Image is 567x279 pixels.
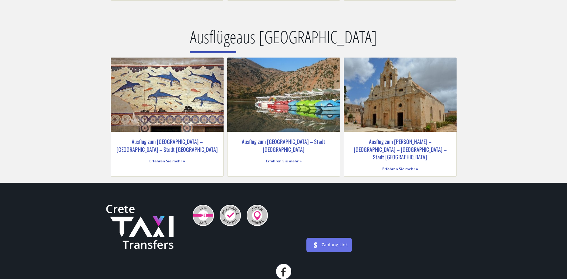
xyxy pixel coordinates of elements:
a: Zahlung Link [322,242,348,247]
img: 100% sicher [193,205,214,226]
a: Ausflug zum [PERSON_NAME] – [GEOGRAPHIC_DATA] – [GEOGRAPHIC_DATA] – Stadt [GEOGRAPHIC_DATA] [354,138,447,161]
img: Das historische Arkadi-Kloster mit einem schönen Garten liegt in der Region Rethymno auf Kreta. [343,57,457,133]
a: facebook [276,264,291,279]
a: Ausflug zum [GEOGRAPHIC_DATA] – Stadt [GEOGRAPHIC_DATA] [242,138,325,153]
a: Lesen Sie mehr über Ausflug zum Kournas-See – Stadt Rethymnon [266,158,302,164]
img: Ruinen des alten Palastes von Knossos in Heraklion, Kreta. [110,57,224,133]
a: Lesen Sie mehr über Ausflug zum Palast Knossos – Museum von Heraklion – Stadt Heraklion [149,158,185,164]
a: Ruinen des alten Palastes von Knossos in Heraklion, Kreta. [111,58,224,132]
img: Kreta Taxitransfer [106,205,174,249]
h2: aus [GEOGRAPHIC_DATA] [4,25,563,58]
img: Ein Panoramablick auf den Kournas-See, umgeben von Hügeln und Bäumen an einem sonnigen Tag auf Kr... [226,57,340,133]
a: Ein Panoramablick auf den Kournas-See, umgeben von Hügeln und Bäumen an einem sonnigen Tag auf Kr... [227,58,340,132]
img: Keine Vorauszahlung [220,205,241,226]
img: Streifen [311,240,320,250]
img: Bezahlen bei der Ankunft [247,205,268,226]
a: Weiterlesen über Ausflug ins Kloster Arkadi – Alte Eleftherna – Margarites – Stadt Rethymnon [382,166,418,171]
a: Das historische Arkadi-Kloster mit einem schönen Garten liegt in der Region Rethymno auf Kreta. [344,58,457,132]
a: Ausflug zum [GEOGRAPHIC_DATA] – [GEOGRAPHIC_DATA] – Stadt [GEOGRAPHIC_DATA] [116,138,218,153]
span: Ausflüge [190,25,236,53]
